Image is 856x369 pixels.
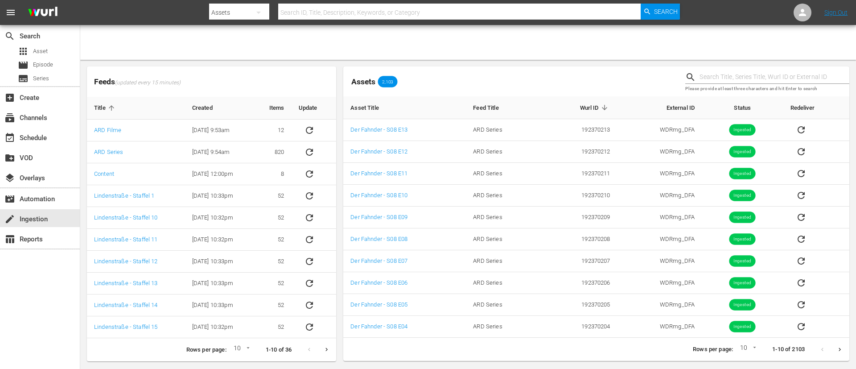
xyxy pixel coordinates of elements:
[729,170,756,177] span: Ingested
[466,272,540,294] td: ARD Series
[94,236,157,243] a: Lindenstraße - Staffel 11
[617,185,702,207] td: WDRmg_DFA
[4,112,15,123] span: Channels
[4,194,15,204] span: Automation
[87,75,336,89] span: Feeds
[729,214,756,221] span: Ingested
[350,257,407,264] a: Der Fahnder - S08 E07
[617,294,702,316] td: WDRmg_DFA
[292,97,337,120] th: Update
[700,70,849,84] input: Search Title, Series Title, Wurl ID or External ID
[350,170,407,177] a: Der Fahnder - S08 E11
[94,214,157,221] a: Lindenstraße - Staffel 10
[350,214,407,220] a: Der Fahnder - S08 E09
[729,302,756,308] span: Ingested
[466,119,540,141] td: ARD Series
[185,229,255,251] td: [DATE] 10:32pm
[185,163,255,185] td: [DATE] 12:00pm
[185,294,255,316] td: [DATE] 10:33pm
[4,214,15,224] span: Ingestion
[4,133,15,143] span: Schedule
[654,4,678,20] span: Search
[185,251,255,273] td: [DATE] 10:33pm
[185,273,255,294] td: [DATE] 10:33pm
[466,316,540,338] td: ARD Series
[541,228,617,250] td: 192370208
[21,2,64,23] img: ans4CAIJ8jUAAAAAAAAAAAAAAAAAAAAAAAAgQb4GAAAAAAAAAAAAAAAAAAAAAAAAJMjXAAAAAAAAAAAAAAAAAAAAAAAAgAT5G...
[350,104,391,112] span: Asset Title
[702,96,783,119] th: Status
[350,236,407,242] a: Der Fahnder - S08 E08
[824,9,848,16] a: Sign Out
[255,141,292,163] td: 820
[541,316,617,338] td: 192370204
[737,343,758,356] div: 10
[350,126,407,133] a: Der Fahnder - S08 E13
[378,79,397,84] span: 2,103
[94,258,157,265] a: Lindenstraße - Staffel 12
[18,60,29,70] span: Episode
[255,163,292,185] td: 8
[541,272,617,294] td: 192370206
[693,345,733,354] p: Rows per page:
[685,85,849,93] p: Please provide at least three characters and hit Enter to search
[4,92,15,103] span: Create
[4,31,15,41] span: Search
[4,153,15,163] span: VOD
[617,316,702,338] td: WDRmg_DFA
[255,185,292,207] td: 52
[18,73,29,84] span: Series
[466,207,540,228] td: ARD Series
[18,46,29,57] span: Asset
[255,251,292,273] td: 52
[192,104,224,112] span: Created
[255,120,292,141] td: 12
[466,294,540,316] td: ARD Series
[541,141,617,163] td: 192370212
[783,96,849,119] th: Redeliver
[230,343,251,357] div: 10
[617,96,702,119] th: External ID
[350,192,407,199] a: Der Fahnder - S08 E10
[580,104,610,112] span: Wurl ID
[4,234,15,245] span: Reports
[541,185,617,207] td: 192370210
[466,250,540,272] td: ARD Series
[541,163,617,185] td: 192370211
[350,148,407,155] a: Der Fahnder - S08 E12
[617,141,702,163] td: WDRmg_DFA
[343,96,849,338] table: sticky table
[185,316,255,338] td: [DATE] 10:32pm
[541,207,617,228] td: 192370209
[617,272,702,294] td: WDRmg_DFA
[351,77,375,86] span: Assets
[255,316,292,338] td: 52
[94,302,157,308] a: Lindenstraße - Staffel 14
[94,127,121,133] a: ARD Filme
[541,250,617,272] td: 192370207
[185,120,255,141] td: [DATE] 9:53am
[466,141,540,163] td: ARD Series
[266,346,292,354] p: 1-10 of 36
[94,149,123,155] a: ARD Series
[466,228,540,250] td: ARD Series
[185,185,255,207] td: [DATE] 10:33pm
[350,279,407,286] a: Der Fahnder - S08 E06
[617,163,702,185] td: WDRmg_DFA
[255,273,292,294] td: 52
[87,97,336,338] table: sticky table
[94,192,154,199] a: Lindenstraße - Staffel 1
[617,228,702,250] td: WDRmg_DFA
[185,141,255,163] td: [DATE] 9:54am
[466,185,540,207] td: ARD Series
[729,127,756,133] span: Ingested
[729,280,756,286] span: Ingested
[94,323,157,330] a: Lindenstraße - Staffel 15
[186,346,226,354] p: Rows per page:
[729,192,756,199] span: Ingested
[255,207,292,229] td: 52
[94,280,157,286] a: Lindenstraße - Staffel 13
[350,323,407,330] a: Der Fahnder - S08 E04
[729,236,756,243] span: Ingested
[33,47,48,56] span: Asset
